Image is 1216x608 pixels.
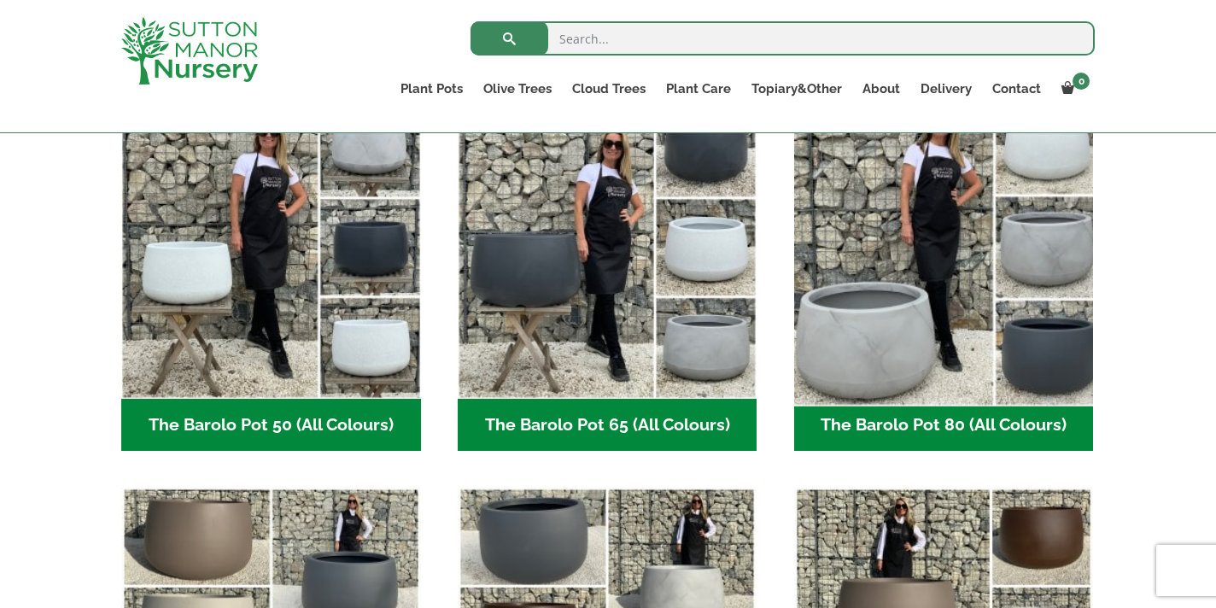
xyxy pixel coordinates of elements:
a: About [852,77,910,101]
a: Visit product category The Barolo Pot 80 (All Colours) [794,99,1094,451]
img: The Barolo Pot 50 (All Colours) [121,99,421,399]
img: The Barolo Pot 80 (All Colours) [786,91,1101,406]
input: Search... [471,21,1095,56]
img: The Barolo Pot 65 (All Colours) [458,99,757,399]
a: Delivery [910,77,982,101]
h2: The Barolo Pot 80 (All Colours) [794,399,1094,452]
a: Visit product category The Barolo Pot 50 (All Colours) [121,99,421,451]
a: Contact [982,77,1051,101]
a: Visit product category The Barolo Pot 65 (All Colours) [458,99,757,451]
h2: The Barolo Pot 50 (All Colours) [121,399,421,452]
h2: The Barolo Pot 65 (All Colours) [458,399,757,452]
a: Plant Pots [390,77,473,101]
a: Plant Care [656,77,741,101]
a: Olive Trees [473,77,562,101]
a: Cloud Trees [562,77,656,101]
a: 0 [1051,77,1095,101]
span: 0 [1073,73,1090,90]
a: Topiary&Other [741,77,852,101]
img: logo [121,17,258,85]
